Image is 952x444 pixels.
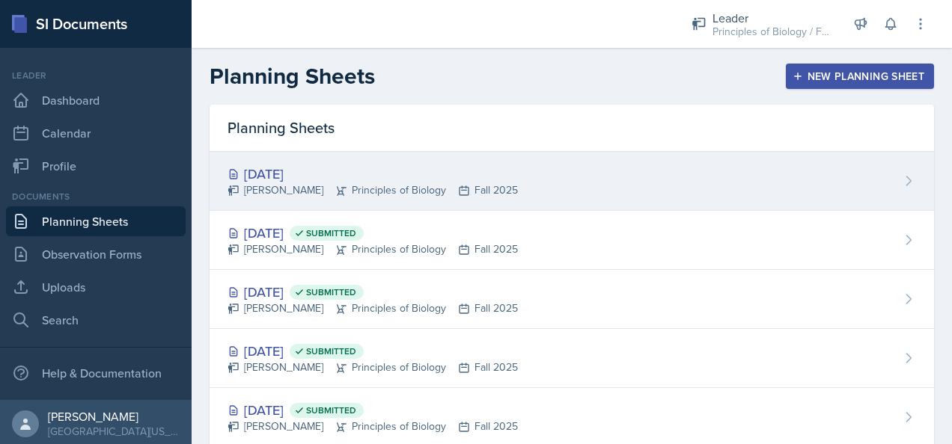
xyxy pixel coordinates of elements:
[6,85,186,115] a: Dashboard
[228,182,518,198] div: [PERSON_NAME] Principles of Biology Fall 2025
[6,305,186,335] a: Search
[6,206,186,236] a: Planning Sheets
[210,105,934,152] div: Planning Sheets
[306,286,356,298] span: Submitted
[210,211,934,270] a: [DATE] Submitted [PERSON_NAME]Principles of BiologyFall 2025
[228,400,518,420] div: [DATE]
[306,404,356,416] span: Submitted
[210,63,375,90] h2: Planning Sheets
[6,151,186,181] a: Profile
[6,190,186,203] div: Documents
[713,9,832,27] div: Leader
[228,223,518,243] div: [DATE]
[228,419,518,434] div: [PERSON_NAME] Principles of Biology Fall 2025
[228,282,518,302] div: [DATE]
[6,239,186,269] a: Observation Forms
[796,70,924,82] div: New Planning Sheet
[210,329,934,388] a: [DATE] Submitted [PERSON_NAME]Principles of BiologyFall 2025
[6,118,186,148] a: Calendar
[228,341,518,361] div: [DATE]
[786,64,934,89] button: New Planning Sheet
[210,270,934,329] a: [DATE] Submitted [PERSON_NAME]Principles of BiologyFall 2025
[48,424,180,439] div: [GEOGRAPHIC_DATA][US_STATE]
[228,241,518,257] div: [PERSON_NAME] Principles of Biology Fall 2025
[48,409,180,424] div: [PERSON_NAME]
[306,227,356,239] span: Submitted
[6,272,186,302] a: Uploads
[713,24,832,40] div: Principles of Biology / Fall 2025
[228,360,518,375] div: [PERSON_NAME] Principles of Biology Fall 2025
[6,69,186,82] div: Leader
[210,152,934,211] a: [DATE] [PERSON_NAME]Principles of BiologyFall 2025
[228,300,518,316] div: [PERSON_NAME] Principles of Biology Fall 2025
[228,164,518,184] div: [DATE]
[6,358,186,388] div: Help & Documentation
[306,345,356,357] span: Submitted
